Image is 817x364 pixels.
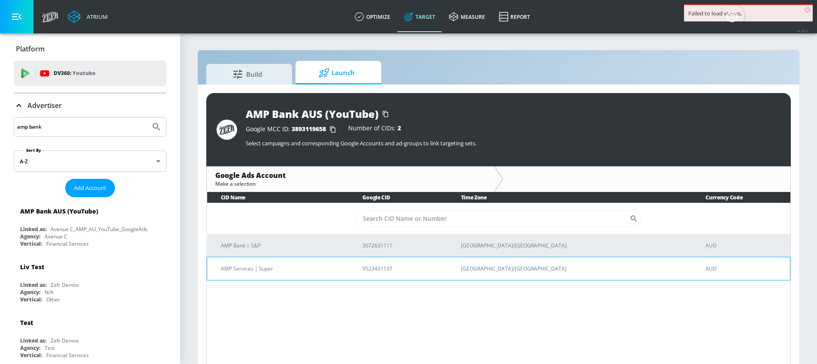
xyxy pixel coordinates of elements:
[45,289,54,296] div: N/A
[348,1,397,32] a: optimize
[246,125,340,134] div: Google MCC ID:
[447,192,692,203] th: Time Zone
[14,256,166,305] div: Liv TestLinked as:Zefr DemosAgency:N/AVertical:Other
[492,1,537,32] a: Report
[14,201,166,250] div: AMP Bank AUS (YouTube)Linked as:Avenue C_AMP_AU_YouTube_GoogleAdsAgency:Avenue CVertical:Financia...
[14,93,166,117] div: Advertiser
[20,263,44,271] div: Liv Test
[20,233,40,240] div: Agency:
[796,28,808,33] span: v 4.28.0
[398,124,401,132] span: 2
[14,312,166,361] div: TestLinked as:Zefr DemosAgency:TestVertical:Financial Services
[20,352,42,359] div: Vertical:
[207,166,494,192] div: Google Ads AccountMake a selection
[54,69,95,78] p: DV360:
[348,125,401,134] div: Number of CIDs:
[461,264,685,273] p: [GEOGRAPHIC_DATA]/[GEOGRAPHIC_DATA]
[304,63,369,83] span: Launch
[20,207,98,215] div: AMP Bank AUS (YouTube)
[20,337,46,344] div: Linked as:
[705,241,783,250] p: AUD
[207,192,349,203] th: CID Name
[442,1,492,32] a: measure
[692,192,790,203] th: Currency Code
[83,13,108,21] div: Atrium
[362,241,440,250] p: 3072631111
[705,264,783,273] p: AUD
[221,264,342,273] p: AMP Services | Super
[20,289,40,296] div: Agency:
[20,240,42,247] div: Vertical:
[14,60,166,86] div: DV360: Youtube
[51,226,148,233] div: Avenue C_AMP_AU_YouTube_GoogleAds
[221,241,342,250] p: AMP Bank | S&P
[805,7,811,13] span: ×
[349,192,447,203] th: Google CID
[74,183,106,193] span: Add Account
[14,37,166,61] div: Platform
[51,281,79,289] div: Zefr Demos
[24,147,43,153] label: Sort By
[45,344,55,352] div: Test
[16,44,45,54] p: Platform
[20,344,40,352] div: Agency:
[720,4,744,28] button: Open Resource Center
[461,241,685,250] p: [GEOGRAPHIC_DATA]/[GEOGRAPHIC_DATA]
[14,150,166,172] div: A-Z
[46,352,89,359] div: Financial Services
[246,139,781,147] p: Select campaigns and corresponding Google Accounts and ad-groups to link targeting sets.
[20,226,46,233] div: Linked as:
[27,101,62,110] p: Advertiser
[215,171,485,180] div: Google Ads Account
[362,264,440,273] p: 9523431137
[45,233,67,240] div: Avenue C
[46,240,89,247] div: Financial Services
[20,281,46,289] div: Linked as:
[46,296,60,303] div: Other
[68,10,108,23] a: Atrium
[292,125,326,133] span: 3893119658
[356,210,641,227] div: Search CID Name or Number
[356,210,630,227] input: Search CID Name or Number
[51,337,79,344] div: Zefr Demos
[397,1,442,32] a: Target
[20,319,33,327] div: Test
[688,9,808,17] div: Failed to load videos.
[65,179,115,197] button: Add Account
[20,296,42,303] div: Vertical:
[246,107,379,121] div: AMP Bank AUS (YouTube)
[147,117,166,136] button: Submit Search
[215,64,280,84] span: Build
[17,121,147,132] input: Search by name
[72,69,95,78] p: Youtube
[215,180,485,187] div: Make a selection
